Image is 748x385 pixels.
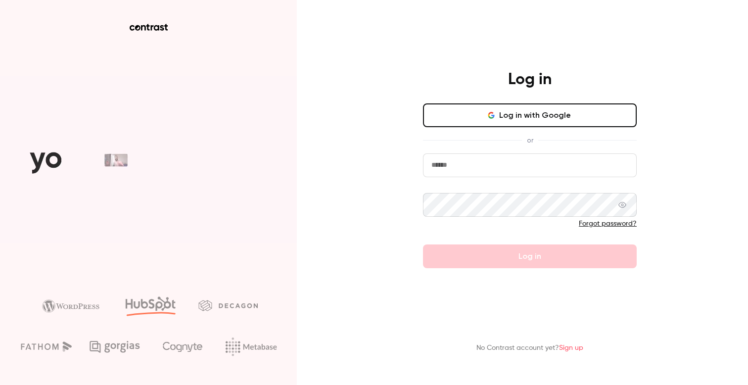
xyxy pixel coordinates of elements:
[198,300,258,311] img: decagon
[508,70,552,90] h4: Log in
[423,103,637,127] button: Log in with Google
[559,344,583,351] a: Sign up
[476,343,583,353] p: No Contrast account yet?
[579,220,637,227] a: Forgot password?
[522,135,538,145] span: or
